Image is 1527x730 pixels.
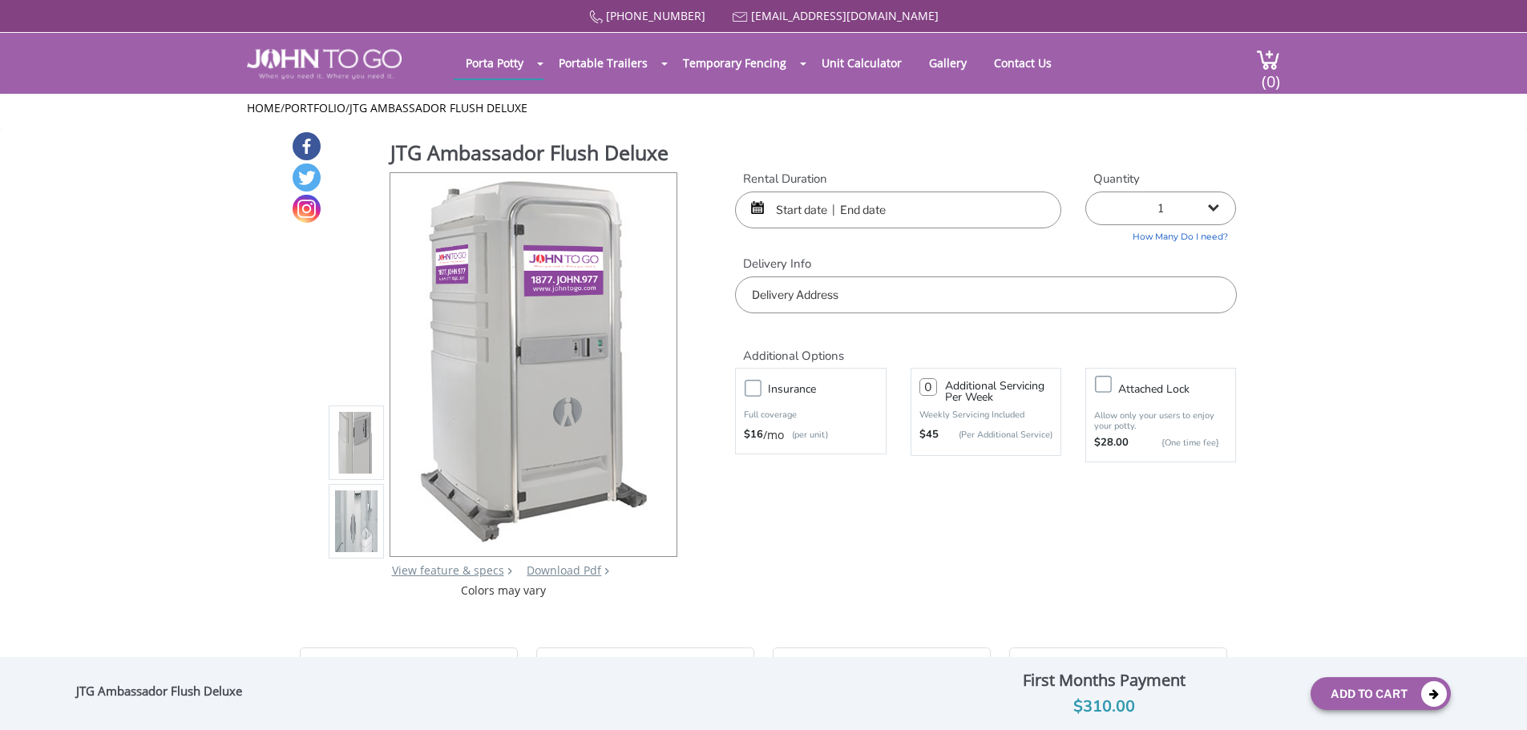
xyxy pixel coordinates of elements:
h3: Insurance [768,379,893,399]
label: Quantity [1085,171,1236,188]
p: Weekly Servicing Included [919,409,1052,421]
label: Rental Duration [735,171,1061,188]
a: Instagram [293,195,321,223]
img: JOHN to go [247,49,402,79]
img: Product [411,173,656,551]
a: [PHONE_NUMBER] [606,8,705,23]
img: cart a [1256,49,1280,71]
a: How Many Do I need? [1085,225,1236,244]
p: Full coverage [744,407,877,423]
a: Porta Potty [454,47,535,79]
div: First Months Payment [910,667,1298,694]
img: Product [335,333,378,710]
a: Portfolio [285,100,345,115]
strong: $28.00 [1094,435,1129,451]
a: Gallery [917,47,979,79]
h1: JTG Ambassador Flush Deluxe [390,139,679,171]
ul: / / [247,100,1280,116]
a: Temporary Fencing [671,47,798,79]
a: Download Pdf [527,563,601,578]
input: Start date | End date [735,192,1061,228]
p: {One time fee} [1137,435,1219,451]
a: View feature & specs [392,563,504,578]
label: Delivery Info [735,256,1236,272]
a: Twitter [293,163,321,192]
a: Contact Us [982,47,1064,79]
div: JTG Ambassador Flush Deluxe [76,684,250,704]
span: (0) [1261,58,1280,92]
strong: $16 [744,427,763,443]
h3: Attached lock [1118,379,1243,399]
a: JTG Ambassador Flush Deluxe [349,100,527,115]
img: Call [589,10,603,24]
input: 0 [919,378,937,396]
input: Delivery Address [735,276,1236,313]
img: right arrow icon [507,567,512,575]
img: Mail [733,12,748,22]
h2: Additional Options [735,329,1236,364]
p: (Per Additional Service) [939,429,1052,441]
p: Allow only your users to enjoy your potty. [1094,410,1227,431]
div: $310.00 [910,694,1298,720]
img: chevron.png [604,567,609,575]
a: Facebook [293,132,321,160]
div: Colors may vary [329,583,679,599]
a: [EMAIL_ADDRESS][DOMAIN_NAME] [751,8,939,23]
strong: $45 [919,427,939,443]
button: Add To Cart [1311,677,1451,710]
a: Home [247,100,281,115]
h3: Additional Servicing Per Week [945,381,1052,403]
a: Unit Calculator [810,47,914,79]
p: (per unit) [784,427,828,443]
div: /mo [744,427,877,443]
a: Portable Trailers [547,47,660,79]
img: Product [335,254,378,631]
